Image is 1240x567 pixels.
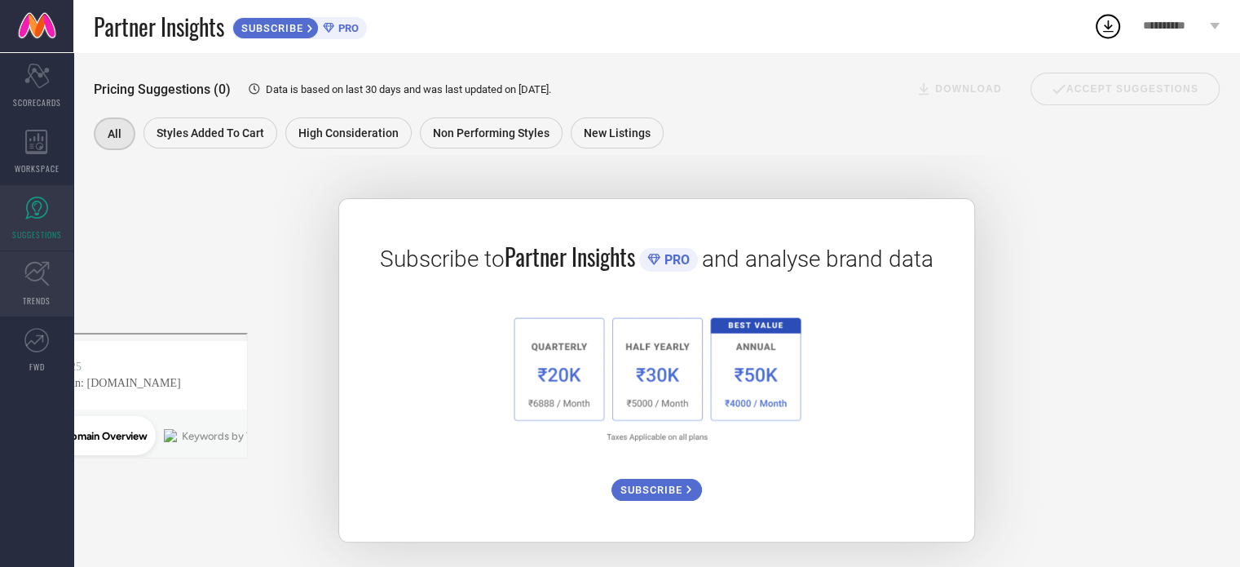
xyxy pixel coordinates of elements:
[298,126,399,140] span: High Consideration
[233,22,307,34] span: SUBSCRIBE
[44,95,57,108] img: tab_domain_overview_orange.svg
[380,246,505,272] span: Subscribe to
[94,82,231,97] span: Pricing Suggestions (0)
[611,467,702,501] a: SUBSCRIBE
[94,10,224,43] span: Partner Insights
[584,126,651,140] span: New Listings
[157,126,264,140] span: Styles Added To Cart
[660,252,690,268] span: PRO
[180,96,275,107] div: Keywords by Traffic
[108,127,121,140] span: All
[26,42,39,55] img: website_grey.svg
[501,306,811,450] img: 1a6fb96cb29458d7132d4e38d36bc9c7.png
[62,96,146,107] div: Domain Overview
[12,228,62,241] span: SUGGESTIONS
[620,484,686,496] span: SUBSCRIBE
[29,361,45,373] span: FWD
[42,42,179,55] div: Domain: [DOMAIN_NAME]
[1093,11,1123,41] div: Open download list
[23,295,51,307] span: TRENDS
[702,246,933,272] span: and analyse brand data
[162,95,175,108] img: tab_keywords_by_traffic_grey.svg
[46,26,80,39] div: v 4.0.25
[13,96,61,109] span: SCORECARDS
[232,13,367,39] a: SUBSCRIBEPRO
[334,22,359,34] span: PRO
[26,26,39,39] img: logo_orange.svg
[1030,73,1220,105] div: Accept Suggestions
[266,83,551,95] span: Data is based on last 30 days and was last updated on [DATE] .
[433,126,549,140] span: Non Performing Styles
[15,162,60,175] span: WORKSPACE
[505,240,635,273] span: Partner Insights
